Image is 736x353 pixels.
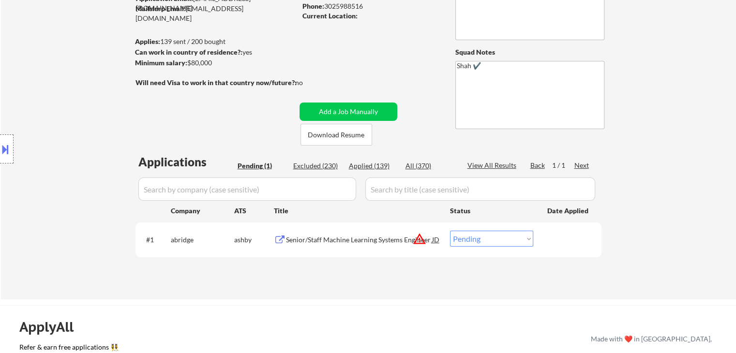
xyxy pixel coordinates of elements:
[135,4,186,13] strong: Mailslurp Email:
[349,161,397,171] div: Applied (139)
[234,206,274,216] div: ATS
[138,156,234,168] div: Applications
[286,235,432,245] div: Senior/Staff Machine Learning Systems Engineer
[135,47,293,57] div: yes
[135,78,297,87] strong: Will need Visa to work in that country now/future?:
[300,124,372,146] button: Download Resume
[300,103,397,121] button: Add a Job Manually
[365,177,595,201] input: Search by title (case sensitive)
[413,232,426,246] button: warning_amber
[295,78,323,88] div: no
[302,1,439,11] div: 3025988516
[135,48,242,56] strong: Can work in country of residence?:
[135,37,296,46] div: 139 sent / 200 bought
[450,202,533,219] div: Status
[431,231,441,248] div: JD
[19,319,85,335] div: ApplyAll
[530,161,546,170] div: Back
[302,2,324,10] strong: Phone:
[238,161,286,171] div: Pending (1)
[135,37,160,45] strong: Applies:
[135,4,296,23] div: [EMAIL_ADDRESS][DOMAIN_NAME]
[406,161,454,171] div: All (370)
[171,206,234,216] div: Company
[146,235,163,245] div: #1
[171,235,234,245] div: abridge
[455,47,604,57] div: Squad Notes
[547,206,590,216] div: Date Applied
[293,161,342,171] div: Excluded (230)
[274,206,441,216] div: Title
[574,161,590,170] div: Next
[135,59,187,67] strong: Minimum salary:
[138,177,356,201] input: Search by company (case sensitive)
[467,161,519,170] div: View All Results
[135,58,296,68] div: $80,000
[302,12,358,20] strong: Current Location:
[552,161,574,170] div: 1 / 1
[234,235,274,245] div: ashby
